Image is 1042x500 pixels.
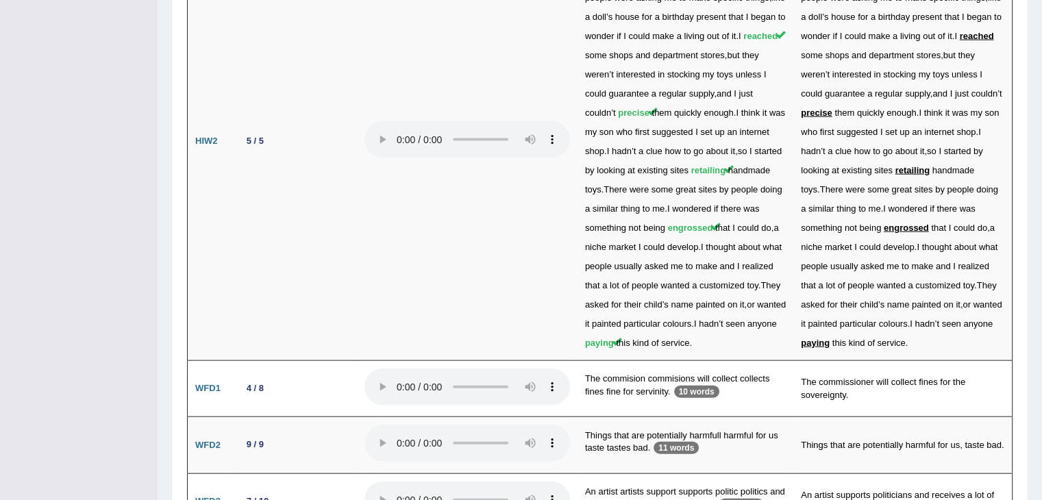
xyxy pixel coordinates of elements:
[877,280,906,290] span: wanted
[585,88,606,99] span: could
[695,261,717,271] span: make
[832,69,871,79] span: interested
[979,242,997,252] span: what
[638,146,643,156] span: a
[980,69,982,79] span: I
[994,12,1002,22] span: to
[882,146,892,156] span: go
[845,184,865,195] span: were
[958,50,975,60] span: they
[818,280,823,290] span: a
[854,242,857,252] span: I
[801,165,829,175] span: looking
[823,146,826,156] span: t
[801,184,817,195] span: toys
[824,12,829,22] span: s
[936,261,951,271] span: and
[886,261,899,271] span: me
[808,203,834,214] span: similar
[931,223,946,233] span: that
[835,146,852,156] span: clue
[778,12,786,22] span: to
[675,184,696,195] span: great
[932,69,949,79] span: toys
[717,69,733,79] span: toys
[632,280,658,290] span: people
[932,88,947,99] span: and
[610,280,619,290] span: lot
[875,88,902,99] span: regular
[742,50,759,60] span: they
[585,280,600,290] span: that
[739,88,752,99] span: just
[585,12,590,22] span: a
[241,134,269,149] div: 5 / 5
[611,69,614,79] span: t
[636,50,651,60] span: and
[820,184,843,195] span: There
[607,146,610,156] span: I
[731,184,758,195] span: people
[585,31,615,41] span: wonder
[736,108,739,118] span: I
[932,165,974,175] span: handmade
[747,280,758,290] span: toy
[840,31,843,41] span: I
[869,50,914,60] span: department
[652,108,671,118] span: them
[642,12,652,22] span: for
[858,203,866,214] span: to
[612,146,632,156] span: hadn
[585,223,626,233] span: something
[912,127,921,137] span: an
[717,88,732,99] span: and
[618,108,649,118] span: precise
[597,165,625,175] span: looking
[919,108,921,118] span: I
[935,184,945,195] span: by
[845,223,857,233] span: not
[871,12,876,22] span: a
[628,31,649,41] span: could
[585,261,612,271] span: people
[884,223,929,233] span: engrossed
[801,12,806,22] span: a
[698,184,717,195] span: sites
[667,69,700,79] span: stocking
[943,146,971,156] span: started
[905,88,930,99] span: supply
[615,12,639,22] span: house
[707,31,719,41] span: out
[801,280,816,290] span: that
[634,146,636,156] span: t
[585,108,611,118] span: couldn
[727,50,739,60] span: but
[684,146,691,156] span: to
[691,165,726,175] span: retailing
[585,299,609,310] span: asked
[599,127,614,137] span: son
[714,203,719,214] span: if
[734,88,736,99] span: I
[737,223,758,233] span: could
[624,299,641,310] span: their
[706,242,735,252] span: thought
[956,127,976,137] span: shop
[960,31,994,41] span: reached
[746,12,749,22] span: I
[834,108,854,118] span: them
[949,223,952,233] span: I
[801,31,830,41] span: wonder
[990,223,995,233] span: a
[727,127,736,137] span: an
[652,127,693,137] span: suggested
[608,88,649,99] span: guarantee
[900,127,909,137] span: up
[858,12,868,22] span: for
[630,184,649,195] span: were
[738,242,760,252] span: about
[732,223,735,233] span: I
[978,127,981,137] span: I
[883,69,916,79] span: stocking
[801,146,821,156] span: hadn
